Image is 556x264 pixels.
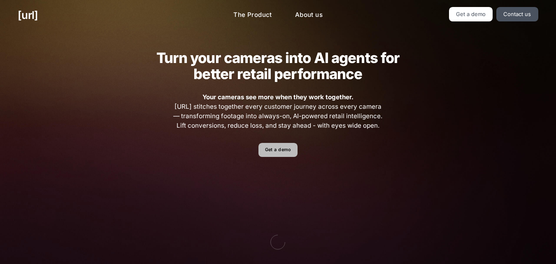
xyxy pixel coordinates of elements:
h2: Turn your cameras into AI agents for better retail performance [143,50,412,82]
a: Contact us [496,7,538,21]
a: Get a demo [258,143,298,157]
a: The Product [227,7,279,23]
strong: Your cameras see more when they work together. [202,93,354,101]
a: About us [288,7,329,23]
a: [URL] [18,7,38,23]
span: [URL] stitches together every customer journey across every camera — transforming footage into al... [172,93,384,130]
a: Get a demo [449,7,493,21]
